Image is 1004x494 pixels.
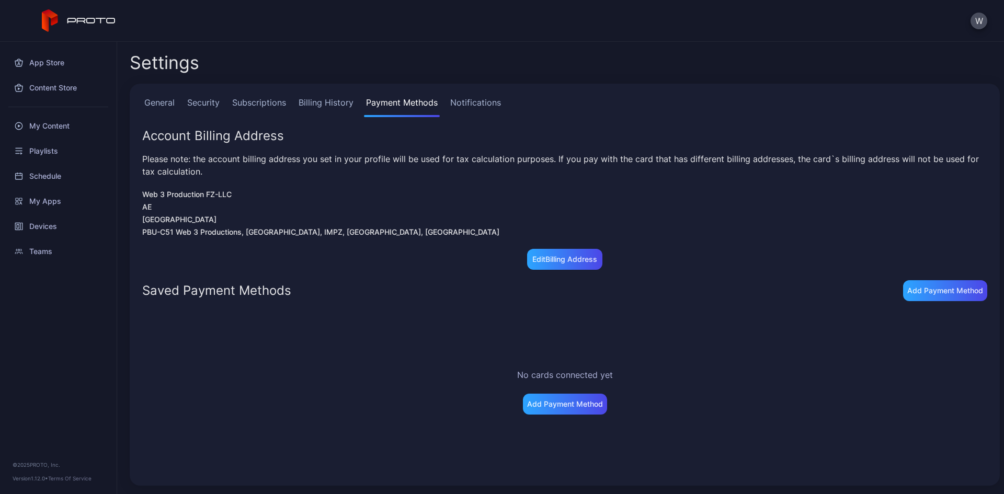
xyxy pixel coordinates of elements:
[130,53,199,72] h2: Settings
[142,215,216,224] span: [GEOGRAPHIC_DATA]
[13,461,104,469] div: © 2025 PROTO, Inc.
[13,475,48,481] span: Version 1.12.0 •
[523,394,607,415] button: Add Payment Method
[971,13,987,29] button: W
[6,50,110,75] a: App Store
[6,75,110,100] a: Content Store
[6,214,110,239] a: Devices
[230,96,288,117] a: Subscriptions
[142,190,232,199] span: Web 3 Production FZ-LLC
[185,96,222,117] a: Security
[296,96,356,117] a: Billing History
[6,239,110,264] a: Teams
[142,202,152,211] span: AE
[517,369,613,381] div: No cards connected yet
[527,249,602,270] button: EditBilling Address
[448,96,503,117] a: Notifications
[48,475,92,481] a: Terms Of Service
[6,113,110,139] a: My Content
[532,255,597,263] div: Edit Billing Address
[142,227,499,236] span: PBU-C51 Web 3 Productions, [GEOGRAPHIC_DATA], IMPZ, [GEOGRAPHIC_DATA], [GEOGRAPHIC_DATA]
[142,153,987,178] div: Please note: the account billing address you set in your profile will be used for tax calculation...
[527,400,603,408] div: Add Payment Method
[142,284,291,297] div: Saved Payment Methods
[6,139,110,164] a: Playlists
[907,286,983,295] div: Add Payment Method
[142,130,987,142] div: Account Billing Address
[142,96,177,117] a: General
[6,164,110,189] a: Schedule
[364,96,440,117] a: Payment Methods
[903,280,987,301] button: Add Payment Method
[6,189,110,214] a: My Apps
